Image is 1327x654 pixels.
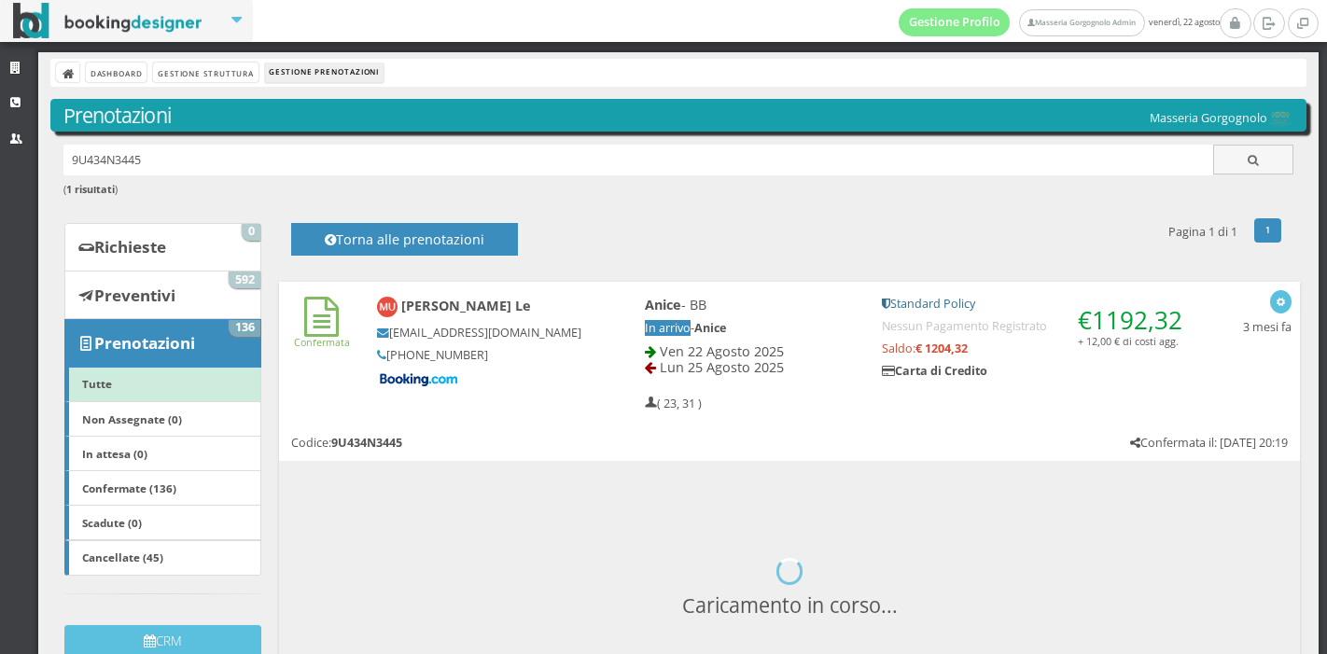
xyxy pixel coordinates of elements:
h5: [PHONE_NUMBER] [377,348,582,362]
h3: Prenotazioni [63,104,1294,128]
a: Confermate (136) [64,470,261,506]
h5: 3 mesi fa [1243,320,1292,334]
h6: ( ) [63,184,1294,196]
h5: Codice: [291,436,402,450]
b: Carta di Credito [882,363,987,379]
li: Gestione Prenotazioni [265,63,384,83]
img: 0603869b585f11eeb13b0a069e529790.png [1267,111,1293,127]
b: [PERSON_NAME] Le [401,297,531,314]
b: Scadute (0) [82,515,142,530]
h4: Torna alle prenotazioni [312,231,496,260]
img: Mai Uyen Le [377,297,398,318]
a: Gestione Profilo [899,8,1011,36]
h5: - [645,321,858,335]
span: Ven 22 Agosto 2025 [660,342,784,360]
span: € [1078,303,1182,337]
b: In attesa (0) [82,446,147,461]
span: In arrivo [645,320,691,336]
a: Non Assegnate (0) [64,401,261,437]
a: Dashboard [86,63,147,82]
img: Booking-com-logo.png [377,371,461,388]
h5: Nessun Pagamento Registrato [882,319,1190,333]
span: 592 [229,271,260,288]
h4: - BB [645,297,858,313]
b: 1 risultati [66,182,115,196]
h5: ( 23, 31 ) [645,397,702,410]
a: 1 [1254,218,1281,243]
h5: Confermata il: [DATE] 20:19 [1130,436,1288,450]
strong: € 1204,32 [915,341,968,356]
span: 136 [229,320,260,337]
b: Confermate (136) [82,480,176,495]
a: Cancellate (45) [64,540,261,576]
a: Prenotazioni 136 [64,319,261,368]
span: 1192,32 [1092,303,1182,337]
h5: Standard Policy [882,297,1190,311]
b: Non Assegnate (0) [82,411,182,426]
button: Torna alle prenotazioni [291,223,518,256]
input: Ricerca cliente - (inserisci il codice, il nome, il cognome, il numero di telefono o la mail) [63,145,1214,175]
b: Prenotazioni [94,332,195,354]
a: Confermata [294,320,350,349]
b: Anice [694,320,726,336]
h5: Masseria Gorgognolo [1150,111,1293,127]
span: Lun 25 Agosto 2025 [660,358,784,376]
b: Cancellate (45) [82,550,163,564]
b: Anice [645,296,681,313]
a: Masseria Gorgognolo Admin [1019,9,1144,36]
h5: Saldo: [882,341,1190,355]
b: 9U434N3445 [331,435,402,451]
small: + 12,00 € di costi agg. [1078,334,1179,348]
h5: [EMAIL_ADDRESS][DOMAIN_NAME] [377,326,582,340]
a: Gestione Struttura [153,63,258,82]
span: 0 [242,224,260,241]
a: Tutte [64,367,261,402]
a: Scadute (0) [64,505,261,540]
img: BookingDesigner.com [13,3,203,39]
b: Tutte [82,376,112,391]
a: Richieste 0 [64,223,261,271]
h5: Pagina 1 di 1 [1168,225,1237,239]
b: Richieste [94,236,166,257]
a: In attesa (0) [64,436,261,471]
a: Preventivi 592 [64,271,261,319]
b: Preventivi [94,285,175,306]
span: venerdì, 22 agosto [899,8,1220,36]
